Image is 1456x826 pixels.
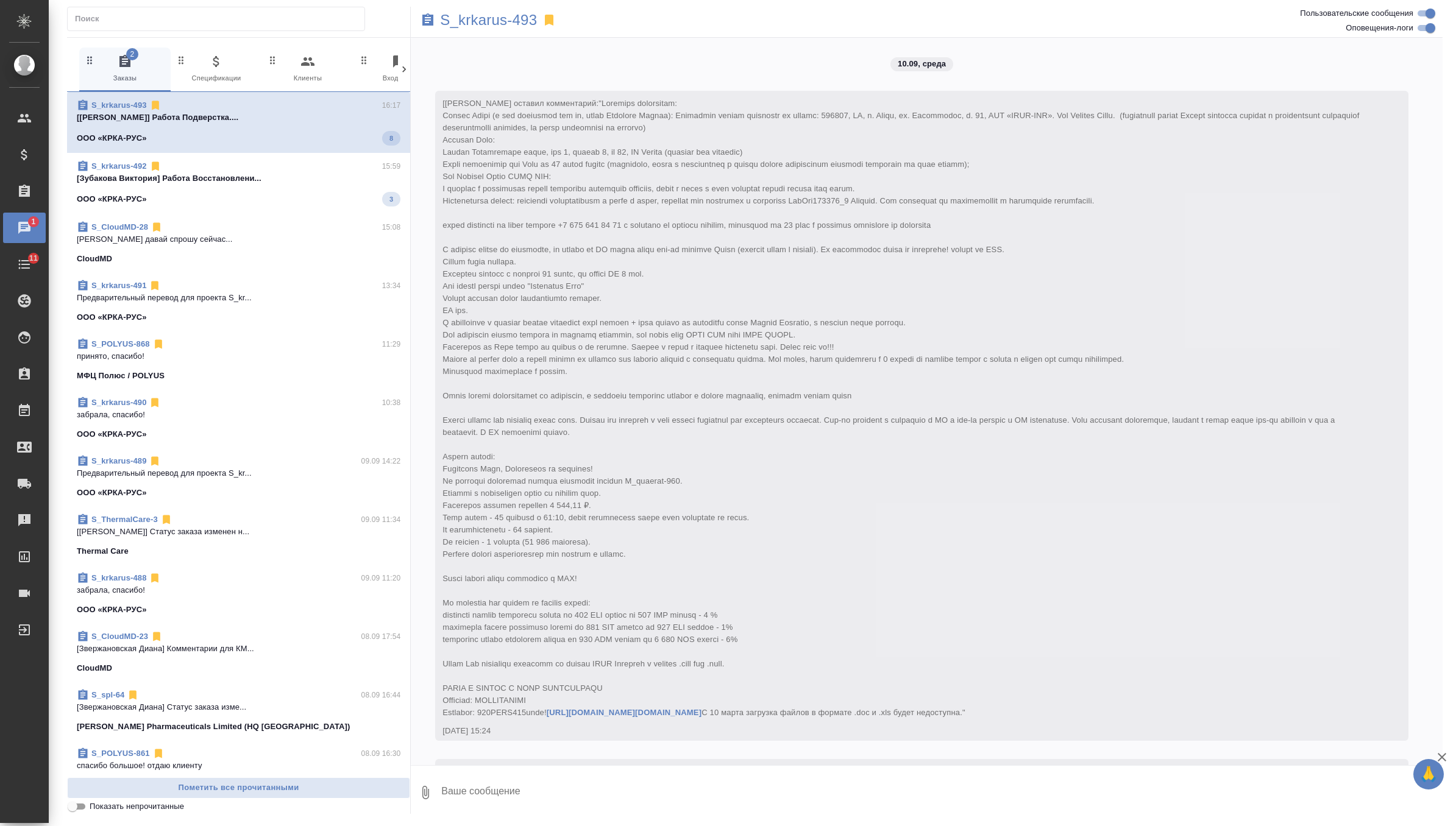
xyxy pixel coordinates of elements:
a: S_POLYUS-868 [91,339,150,348]
svg: Отписаться [149,455,161,467]
p: Предварительный перевод для проекта S_kr... [77,467,400,479]
div: S_spl-6408.09 16:44[Звержановская Диана] Статус заказа изме...[PERSON_NAME] Pharmaceuticals Limit... [67,682,410,740]
span: Пользовательские сообщения [1300,7,1413,19]
p: ООО «КРКА-РУС» [77,311,147,323]
span: [[PERSON_NAME] оставил комментарий: [442,99,1362,717]
p: 08.09 17:54 [361,630,401,643]
button: Пометить все прочитанными [67,777,410,799]
div: S_POLYUS-86108.09 16:30спасибо большое! отдаю клиентуМФЦ Полюс / POLYUS [67,740,410,799]
svg: Зажми и перетащи, чтобы поменять порядок вкладок [84,54,96,66]
a: S_krkarus-488 [91,573,146,582]
p: 08.09 16:30 [361,747,401,760]
p: CloudMD [77,662,112,674]
a: S_ThermalCare-3 [91,515,158,524]
p: 10.09, среда [898,58,946,70]
a: 11 [3,249,46,280]
div: S_krkarus-49113:34Предварительный перевод для проекта S_kr...ООО «КРКА-РУС» [67,272,410,331]
svg: Отписаться [149,160,162,172]
p: [[PERSON_NAME]] Статус заказа изменен н... [77,526,400,538]
a: S_krkarus-493 [440,14,537,26]
span: Входящие [358,54,440,84]
svg: Отписаться [149,397,161,409]
div: S_POLYUS-86811:29принято, спасибо!МФЦ Полюс / POLYUS [67,331,410,389]
a: [URL][DOMAIN_NAME][DOMAIN_NAME] [547,708,701,717]
span: 8 [382,132,400,144]
p: 15:59 [382,160,401,172]
span: Оповещения-логи [1346,22,1413,34]
div: S_krkarus-48809.09 11:20забрала, спасибо!ООО «КРКА-РУС» [67,565,410,623]
div: S_CloudMD-2308.09 17:54[Звержановская Диана] Комментарии для КМ...CloudMD [67,623,410,682]
div: S_CloudMD-2815:08[PERSON_NAME] давай спрошу сейчас...CloudMD [67,214,410,272]
p: CloudMD [77,253,112,265]
svg: Отписаться [151,221,163,233]
span: Спецификации [176,54,257,84]
button: 🙏 [1413,759,1444,789]
a: S_krkarus-490 [91,398,146,407]
svg: Отписаться [160,514,172,526]
span: 1 [24,216,43,228]
p: ООО «КРКА-РУС» [77,604,147,616]
div: S_krkarus-49316:17[[PERSON_NAME]] Работа Подверстка....ООО «КРКА-РУС»8 [67,92,410,153]
p: МФЦ Полюс / POLYUS [77,370,165,382]
p: 09.09 14:22 [361,455,401,467]
svg: Отписаться [149,572,161,584]
a: S_krkarus-489 [91,456,146,465]
span: Показать непрочитанные [90,800,184,813]
p: [[PERSON_NAME]] Работа Подверстка.... [77,111,400,124]
svg: Отписаться [151,630,163,643]
p: [Звержановская Диана] Комментарии для КМ... [77,643,400,655]
p: ООО «КРКА-РУС» [77,487,147,499]
p: [Звержановская Диана] Статус заказа изме... [77,701,400,713]
svg: Отписаться [152,747,165,760]
p: принято, спасибо! [77,350,400,362]
p: 11:29 [382,338,401,350]
p: ООО «КРКА-РУС» [77,193,147,205]
span: Клиенты [267,54,349,84]
svg: Отписаться [152,338,165,350]
span: 🙏 [1418,761,1439,787]
p: 09.09 11:20 [361,572,401,584]
p: 08.09 16:44 [361,689,401,701]
svg: Отписаться [149,99,162,111]
p: [PERSON_NAME] Pharmaceuticals Limited (HQ [GEOGRAPHIC_DATA]) [77,721,350,733]
p: ООО «КРКА-РУС» [77,132,147,144]
a: 1 [3,213,46,243]
a: S_krkarus-493 [91,101,147,110]
a: S_spl-64 [91,690,124,699]
p: 09.09 11:34 [361,514,401,526]
p: [PERSON_NAME] давай спрошу сейчас... [77,233,400,245]
p: спасибо большое! отдаю клиенту [77,760,400,772]
div: S_krkarus-49215:59[Зубакова Виктория] Работа Восстановлени...ООО «КРКА-РУС»3 [67,153,410,214]
div: [DATE] 15:24 [442,725,1366,737]
p: забрала, спасибо! [77,584,400,596]
p: [Зубакова Виктория] Работа Восстановлени... [77,172,400,185]
svg: Отписаться [149,280,161,292]
p: Предварительный перевод для проекта S_kr... [77,292,400,304]
p: ООО «КРКА-РУС» [77,428,147,440]
span: Заказы [84,54,166,84]
span: 11 [22,252,45,264]
a: S_CloudMD-28 [91,222,148,231]
span: 2 [126,48,138,60]
svg: Зажми и перетащи, чтобы поменять порядок вкладок [176,54,187,66]
span: 3 [382,193,400,205]
p: забрала, спасибо! [77,409,400,421]
p: 10:38 [382,397,401,409]
p: 15:08 [382,221,401,233]
a: S_krkarus-492 [91,161,147,171]
p: 13:34 [382,280,401,292]
a: S_krkarus-491 [91,281,146,290]
a: S_POLYUS-861 [91,749,150,758]
div: S_krkarus-48909.09 14:22Предварительный перевод для проекта S_kr...ООО «КРКА-РУС» [67,448,410,506]
svg: Отписаться [127,689,139,701]
span: Пометить все прочитанными [74,781,403,795]
a: S_CloudMD-23 [91,632,148,641]
div: S_krkarus-49010:38забрала, спасибо!ООО «КРКА-РУС» [67,389,410,448]
p: 16:17 [382,99,401,111]
div: S_ThermalCare-309.09 11:34[[PERSON_NAME]] Статус заказа изменен н...Thermal Care [67,506,410,565]
p: Thermal Care [77,545,129,557]
input: Поиск [75,10,364,27]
